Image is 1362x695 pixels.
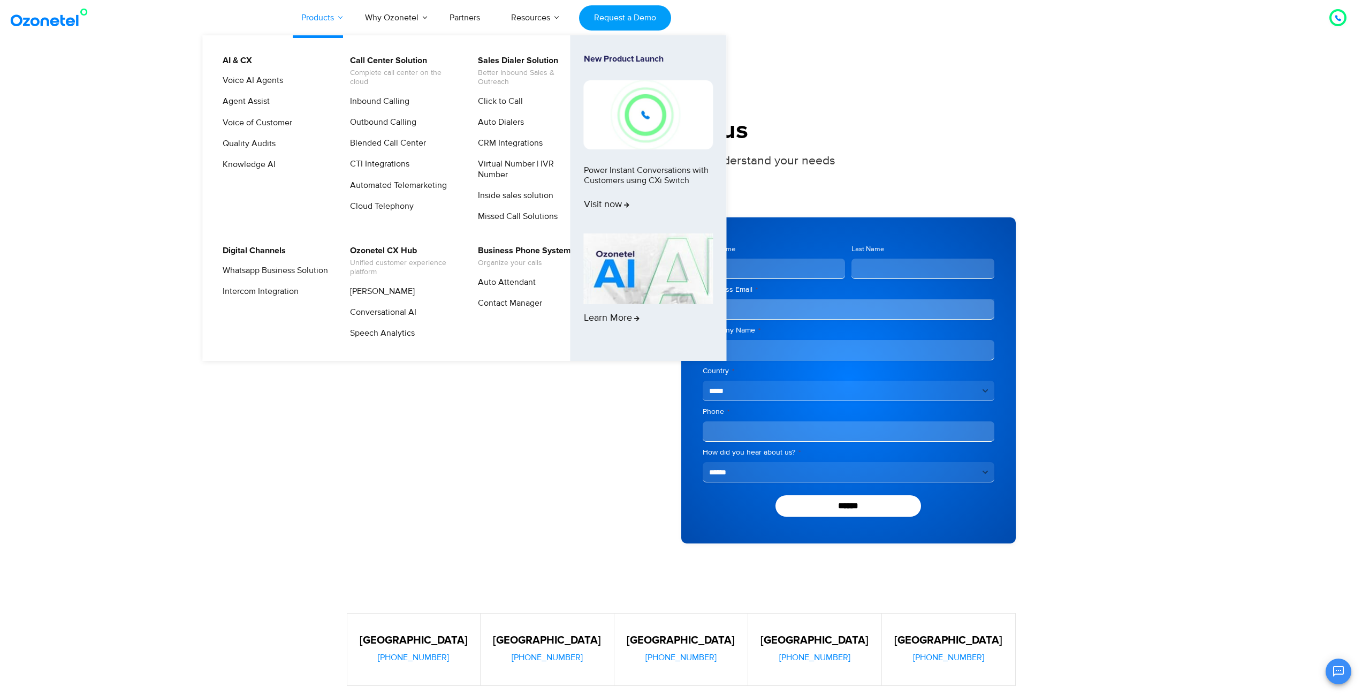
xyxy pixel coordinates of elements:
[584,233,713,343] a: Learn More
[343,200,415,213] a: Cloud Telephony
[378,653,449,662] a: [PHONE_NUMBER]
[471,116,526,129] a: Auto Dialers
[584,233,713,304] img: AI
[703,406,994,417] label: Phone
[216,264,330,277] a: Whatsapp Business Solution
[471,189,555,202] a: Inside sales solution
[343,157,411,171] a: CTI Integrations
[343,285,416,298] a: [PERSON_NAME]
[216,244,287,258] a: Digital Channels
[471,276,537,289] a: Auto Attendant
[216,285,300,298] a: Intercom Integration
[913,653,984,662] a: [PHONE_NUMBER]
[216,158,277,171] a: Knowledge AI
[851,244,994,254] label: Last Name
[343,179,448,192] a: Automated Telemarketing
[343,95,411,108] a: Inbound Calling
[584,54,713,229] a: New Product LaunchPower Instant Conversations with Customers using CXi SwitchVisit now
[358,635,469,646] h5: [GEOGRAPHIC_DATA]
[759,635,871,646] h5: [GEOGRAPHIC_DATA]
[584,313,640,324] span: Learn More
[779,653,850,662] a: [PHONE_NUMBER]
[625,635,737,646] h5: [GEOGRAPHIC_DATA]
[216,116,294,130] a: Voice of Customer
[645,653,717,662] a: [PHONE_NUMBER]
[471,157,585,181] a: Virtual Number | IVR Number
[343,327,416,340] a: Speech Analytics
[216,137,277,150] a: Quality Audits
[343,116,418,129] a: Outbound Calling
[343,244,457,278] a: Ozonetel CX HubUnified customer experience platform
[343,306,418,319] a: Conversational AI
[343,137,428,150] a: Blended Call Center
[471,54,585,88] a: Sales Dialer SolutionBetter Inbound Sales & Outreach
[584,80,713,149] img: New-Project-17.png
[579,5,671,31] a: Request a Demo
[350,69,455,87] span: Complete call center on the cloud
[478,259,571,268] span: Organize your calls
[471,210,559,223] a: Missed Call Solutions
[512,653,583,662] a: [PHONE_NUMBER]
[216,54,254,67] a: AI & CX
[471,244,573,269] a: Business Phone SystemOrganize your calls
[350,259,455,277] span: Unified customer experience platform
[703,244,846,254] label: First Name
[478,69,583,87] span: Better Inbound Sales & Outreach
[703,366,994,376] label: Country
[703,284,994,295] label: Business Email
[1326,659,1351,684] button: Open chat
[703,447,994,458] label: How did you hear about us?
[893,635,1005,646] h5: [GEOGRAPHIC_DATA]
[584,199,629,211] span: Visit now
[343,54,457,88] a: Call Center SolutionComplete call center on the cloud
[703,325,994,336] label: Company Name
[471,137,544,150] a: CRM Integrations
[491,635,603,646] h5: [GEOGRAPHIC_DATA]
[471,95,524,108] a: Click to Call
[471,297,544,310] a: Contact Manager
[216,74,285,87] a: Voice AI Agents
[216,95,271,108] a: Agent Assist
